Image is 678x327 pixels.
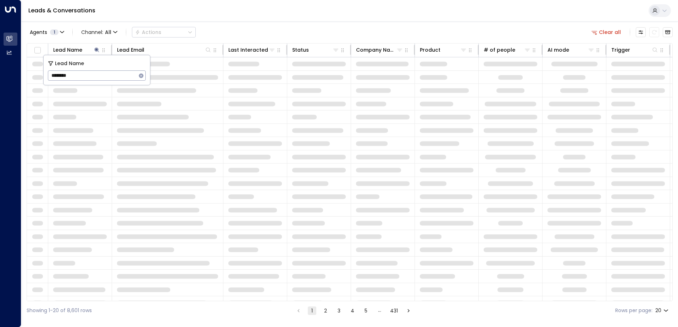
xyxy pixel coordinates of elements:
span: Lead Name [55,59,84,68]
div: Last Interacted [228,46,268,54]
button: Channel:All [78,27,120,37]
div: 20 [655,305,670,316]
button: Customize [636,27,646,37]
div: Company Name [356,46,396,54]
div: Button group with a nested menu [132,27,196,38]
a: Leads & Conversations [28,6,95,15]
div: Actions [135,29,161,35]
button: Go to page 2 [321,306,330,315]
div: Status [292,46,339,54]
button: Clear all [589,27,624,37]
div: Product [420,46,440,54]
div: Status [292,46,309,54]
button: Go to page 5 [362,306,370,315]
div: Product [420,46,467,54]
div: # of people [484,46,515,54]
div: … [375,306,384,315]
span: Agents [30,30,47,35]
button: Go to page 3 [335,306,343,315]
button: page 1 [308,306,316,315]
div: Showing 1-20 of 8,601 rows [27,307,92,314]
div: Lead Email [117,46,144,54]
div: Trigger [611,46,630,54]
div: Last Interacted [228,46,276,54]
label: Rows per page: [615,307,652,314]
div: AI mode [548,46,569,54]
span: All [105,29,111,35]
div: Lead Email [117,46,212,54]
div: AI mode [548,46,595,54]
button: Go to page 431 [389,306,399,315]
span: Channel: [78,27,120,37]
button: Actions [132,27,196,38]
div: Lead Name [53,46,100,54]
button: Archived Leads [663,27,673,37]
nav: pagination navigation [294,306,413,315]
div: Trigger [611,46,658,54]
button: Go to page 4 [348,306,357,315]
span: 1 [50,29,59,35]
div: # of people [484,46,531,54]
button: Go to next page [404,306,413,315]
button: Agents1 [27,27,67,37]
span: Refresh [649,27,659,37]
div: Lead Name [53,46,82,54]
div: Company Name [356,46,403,54]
